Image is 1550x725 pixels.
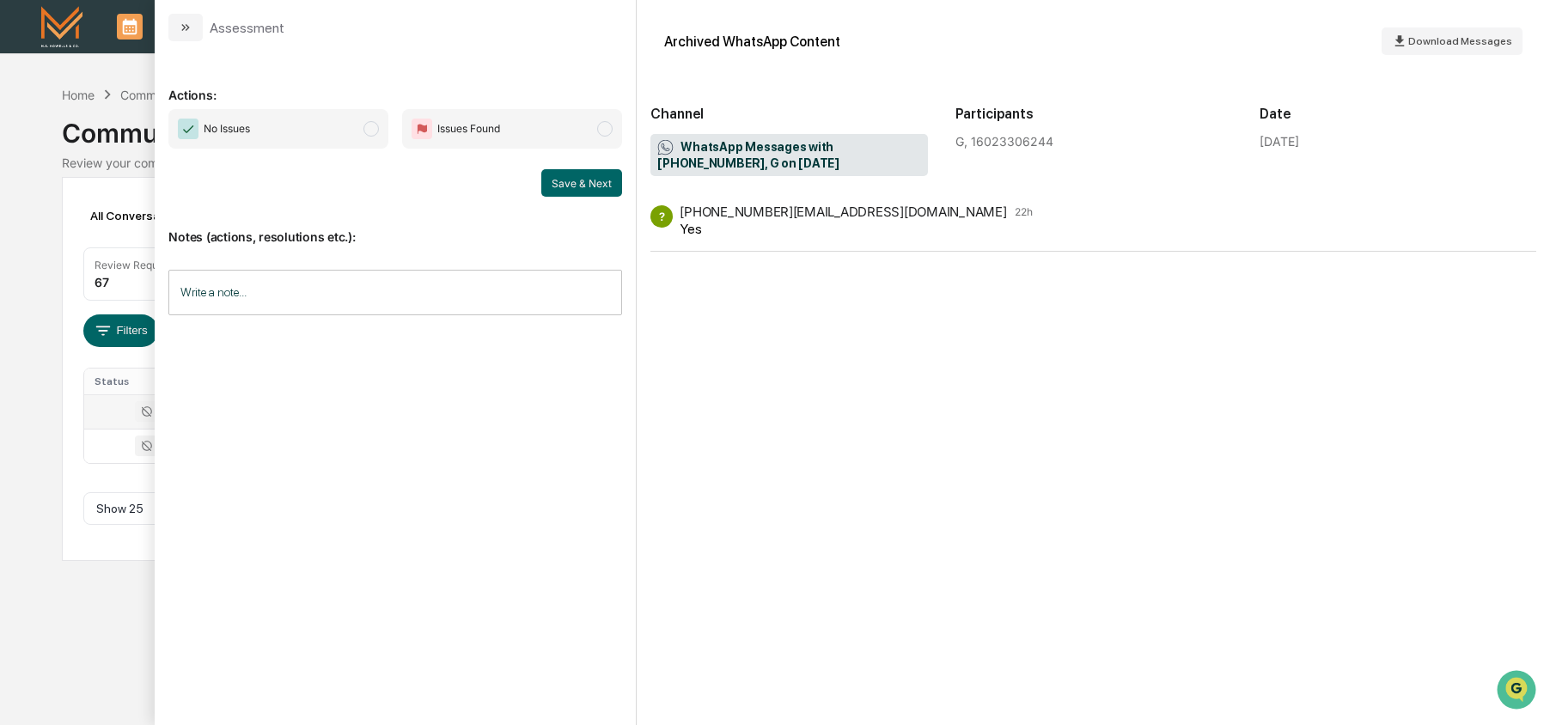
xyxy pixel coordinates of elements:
span: Pylon [171,291,208,304]
span: Download Messages [1408,35,1512,47]
div: Review your communication records across channels [62,155,1488,170]
button: Start new chat [292,137,313,157]
p: Actions: [168,67,622,102]
div: Yes [680,221,986,237]
div: Communications Archive [62,104,1488,149]
a: 🖐️Preclearance [10,210,118,241]
a: 🗄️Attestations [118,210,220,241]
p: Manage Tasks [143,28,229,40]
div: Home [62,88,95,102]
div: 67 [95,275,109,289]
div: Assessment [210,20,284,36]
div: 🖐️ [17,218,31,232]
div: 🔎 [17,251,31,265]
h2: Date [1260,106,1536,122]
div: All Conversations [83,202,213,229]
a: 🔎Data Lookup [10,242,115,273]
div: Archived WhatsApp Content [664,34,840,50]
p: Calendar [143,14,229,28]
iframe: Open customer support [1495,668,1541,715]
button: Save & Next [541,169,622,197]
span: WhatsApp Messages with [PHONE_NUMBER], G on [DATE] [657,139,920,172]
h2: Participants [955,106,1232,122]
div: ? [650,205,673,228]
div: Review Required [95,259,177,271]
th: Status [84,369,191,394]
div: [PHONE_NUMBER][EMAIL_ADDRESS][DOMAIN_NAME] [680,204,1006,220]
time: Tuesday, September 16, 2025 at 4:48:27 PM [1015,205,1033,218]
div: 🗄️ [125,218,138,232]
div: Start new chat [58,131,282,149]
img: 1746055101610-c473b297-6a78-478c-a979-82029cc54cd1 [17,131,48,162]
span: No Issues [204,120,250,137]
div: [DATE] [1260,134,1299,149]
img: Flag [412,119,432,139]
a: Powered byPylon [121,290,208,304]
img: Checkmark [178,119,198,139]
p: Notes (actions, resolutions etc.): [168,209,622,244]
span: Preclearance [34,216,111,234]
div: We're available if you need us! [58,149,217,162]
div: G, 16023306244 [955,134,1232,149]
button: Filters [83,314,158,347]
span: Attestations [142,216,213,234]
p: How can we help? [17,36,313,64]
img: logo [41,6,82,46]
span: Issues Found [437,120,500,137]
button: Download Messages [1382,27,1523,55]
div: Communications Archive [120,88,259,102]
span: Data Lookup [34,249,108,266]
h2: Channel [650,106,927,122]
